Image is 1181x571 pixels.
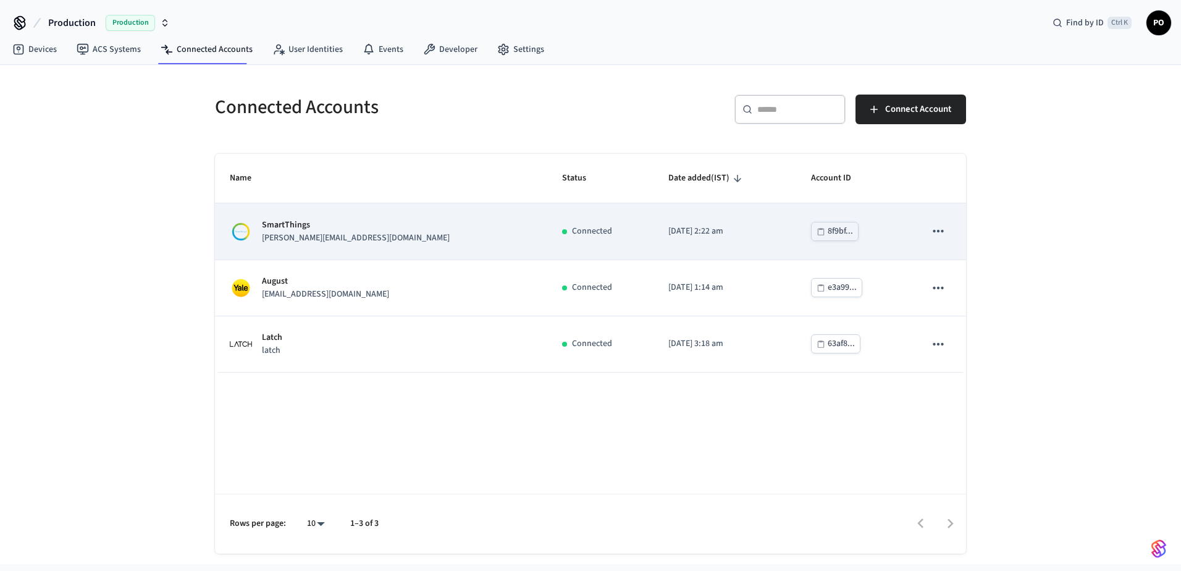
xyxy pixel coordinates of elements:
p: Connected [572,225,612,238]
p: [PERSON_NAME][EMAIL_ADDRESS][DOMAIN_NAME] [262,232,450,245]
span: PO [1148,12,1170,34]
span: Status [562,169,602,188]
a: ACS Systems [67,38,151,61]
a: Settings [487,38,554,61]
div: Find by IDCtrl K [1043,12,1141,34]
a: Events [353,38,413,61]
table: sticky table [215,154,966,373]
span: Production [106,15,155,31]
p: Latch [262,331,282,344]
img: Latch Building [230,333,252,355]
div: 8f9bf... [828,224,853,239]
a: Developer [413,38,487,61]
img: Smartthings Logo, Square [230,221,252,243]
a: Connected Accounts [151,38,263,61]
button: PO [1146,11,1171,35]
div: e3a99... [828,280,857,295]
span: Date added(IST) [668,169,746,188]
p: latch [262,344,282,357]
span: Connect Account [885,101,951,117]
span: Account ID [811,169,867,188]
img: SeamLogoGradient.69752ec5.svg [1151,539,1166,559]
p: [DATE] 1:14 am [668,281,781,294]
p: [DATE] 3:18 am [668,337,781,350]
p: August [262,275,389,288]
span: Find by ID [1066,17,1104,29]
p: SmartThings [262,219,450,232]
p: [DATE] 2:22 am [668,225,781,238]
p: Connected [572,281,612,294]
button: 63af8... [811,334,860,353]
a: User Identities [263,38,353,61]
button: 8f9bf... [811,222,859,241]
button: Connect Account [855,95,966,124]
div: 63af8... [828,336,855,352]
p: 1–3 of 3 [350,517,379,530]
span: Name [230,169,267,188]
button: e3a99... [811,278,862,297]
img: Yale Logo, Square [230,277,252,299]
span: Production [48,15,96,30]
p: Connected [572,337,612,350]
h5: Connected Accounts [215,95,583,120]
p: Rows per page: [230,517,286,530]
p: [EMAIL_ADDRESS][DOMAIN_NAME] [262,288,389,301]
div: 10 [301,515,330,533]
a: Devices [2,38,67,61]
span: Ctrl K [1107,17,1132,29]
